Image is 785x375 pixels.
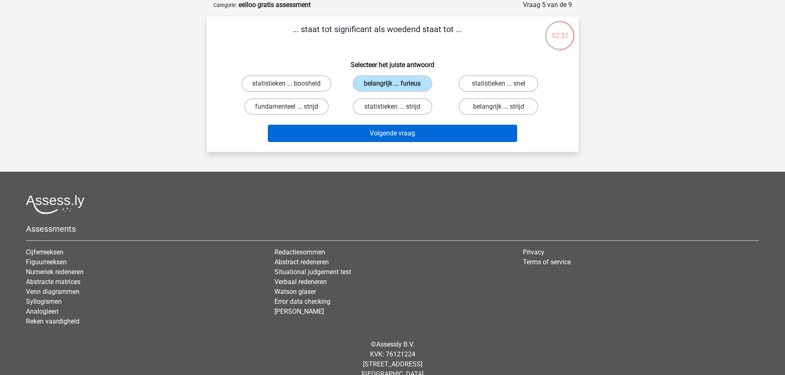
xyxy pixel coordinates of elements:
label: fundamenteel ... strijd [244,98,329,115]
a: Abstract redeneren [274,258,329,266]
a: Abstracte matrices [26,278,80,286]
a: Terms of service [523,258,571,266]
a: Assessly B.V. [376,340,414,348]
div: 02:32 [544,20,575,41]
a: Error data checking [274,298,330,305]
a: Syllogismen [26,298,62,305]
a: Analogieen [26,307,59,315]
img: Assessly logo [26,195,84,214]
small: Categorie: [213,2,237,8]
label: statistieken ... strijd [353,98,432,115]
a: Cijferreeksen [26,248,63,256]
a: Figuurreeksen [26,258,67,266]
h5: Assessments [26,224,759,234]
label: statistieken ... boosheid [241,75,331,92]
label: belangrijk ... strijd [459,98,538,115]
button: Volgende vraag [268,125,517,142]
a: Situational judgement test [274,268,351,276]
label: statistieken ... snel [459,75,538,92]
label: belangrijk ... furieus [353,75,432,92]
h6: Selecteer het juiste antwoord [220,54,565,69]
a: Numeriek redeneren [26,268,84,276]
p: ... staat tot significant als woedend staat tot ... [220,23,534,48]
a: Venn diagrammen [26,288,80,296]
a: Verbaal redeneren [274,278,327,286]
a: Privacy [523,248,544,256]
a: Reken vaardigheid [26,317,80,325]
a: Redactiesommen [274,248,325,256]
a: Watson glaser [274,288,316,296]
strong: eelloo gratis assessment [239,1,311,9]
a: [PERSON_NAME] [274,307,324,315]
